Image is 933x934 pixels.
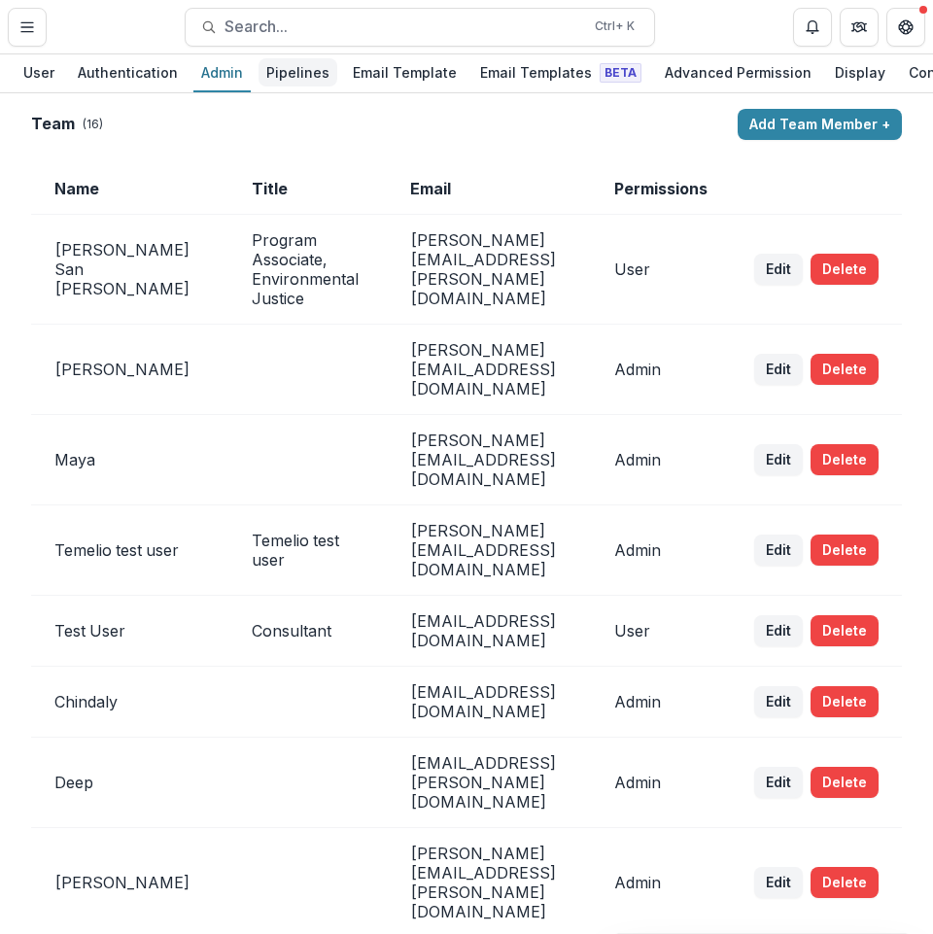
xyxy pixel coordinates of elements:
button: Edit [754,867,803,898]
td: Temelio test user [31,505,228,596]
button: Get Help [886,8,925,47]
div: Authentication [70,58,186,86]
td: Admin [591,667,731,738]
button: Edit [754,686,803,717]
td: Consultant [228,596,388,667]
a: Pipelines [259,54,337,92]
p: ( 16 ) [83,116,103,133]
div: Email Templates [472,58,649,86]
a: Advanced Permission [657,54,819,92]
td: Temelio test user [228,505,388,596]
td: Admin [591,415,731,505]
button: Edit [754,354,803,385]
td: [PERSON_NAME][EMAIL_ADDRESS][PERSON_NAME][DOMAIN_NAME] [387,215,591,325]
div: Pipelines [259,58,337,86]
td: [EMAIL_ADDRESS][DOMAIN_NAME] [387,596,591,667]
a: User [16,54,62,92]
button: Add Team Member + [738,109,902,140]
div: Ctrl + K [591,16,639,37]
button: Delete [811,615,879,646]
button: Delete [811,444,879,475]
td: Name [31,163,228,215]
a: Email Template [345,54,465,92]
a: Display [827,54,893,92]
div: Email Template [345,58,465,86]
td: [PERSON_NAME][EMAIL_ADDRESS][DOMAIN_NAME] [387,505,591,596]
button: Partners [840,8,879,47]
td: [PERSON_NAME] [31,325,228,415]
td: User [591,215,731,325]
button: Notifications [793,8,832,47]
td: Email [387,163,591,215]
button: Delete [811,767,879,798]
div: Display [827,58,893,86]
div: Admin [193,58,251,86]
button: Edit [754,444,803,475]
button: Edit [754,254,803,285]
td: Chindaly [31,667,228,738]
div: Advanced Permission [657,58,819,86]
button: Edit [754,767,803,798]
button: Delete [811,254,879,285]
button: Edit [754,615,803,646]
button: Delete [811,686,879,717]
td: Program Associate, Environmental Justice [228,215,388,325]
td: [PERSON_NAME][EMAIL_ADDRESS][DOMAIN_NAME] [387,325,591,415]
h2: Team [31,115,75,133]
a: Admin [193,54,251,92]
button: Toggle Menu [8,8,47,47]
a: Email Templates Beta [472,54,649,92]
div: User [16,58,62,86]
td: Admin [591,325,731,415]
td: [PERSON_NAME] San [PERSON_NAME] [31,215,228,325]
td: Title [228,163,388,215]
td: [PERSON_NAME][EMAIL_ADDRESS][DOMAIN_NAME] [387,415,591,505]
td: Test User [31,596,228,667]
td: [EMAIL_ADDRESS][PERSON_NAME][DOMAIN_NAME] [387,738,591,828]
td: [EMAIL_ADDRESS][DOMAIN_NAME] [387,667,591,738]
button: Search... [185,8,655,47]
button: Delete [811,535,879,566]
td: User [591,596,731,667]
td: Admin [591,738,731,828]
button: Edit [754,535,803,566]
td: Admin [591,505,731,596]
button: Delete [811,354,879,385]
td: Permissions [591,163,731,215]
span: Beta [600,63,641,83]
td: Maya [31,415,228,505]
a: Authentication [70,54,186,92]
button: Delete [811,867,879,898]
span: Search... [225,17,583,36]
td: Deep [31,738,228,828]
